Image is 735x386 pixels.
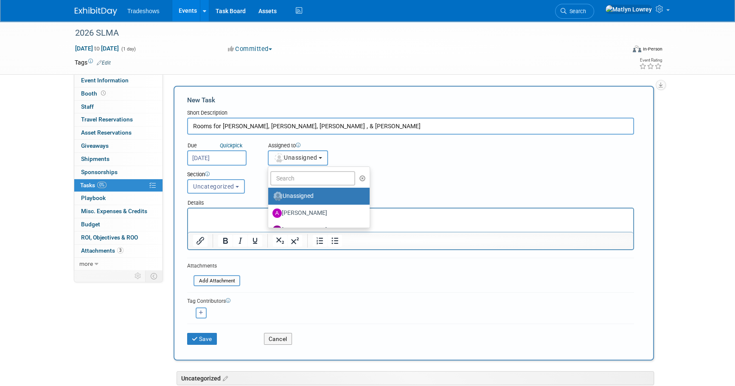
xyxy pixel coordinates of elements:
[74,127,163,139] a: Asset Reservations
[75,7,117,16] img: ExhibitDay
[74,153,163,166] a: Shipments
[75,58,111,67] td: Tags
[74,258,163,270] a: more
[74,245,163,257] a: Attachments3
[567,8,586,14] span: Search
[187,96,634,105] div: New Task
[187,179,245,194] button: Uncategorized
[187,296,634,305] div: Tag Contributors
[81,116,133,123] span: Travel Reservations
[193,183,234,190] span: Uncategorized
[80,182,107,189] span: Tasks
[81,103,94,110] span: Staff
[605,5,652,14] img: Matlyn Lowrey
[74,113,163,126] a: Travel Reservations
[273,192,283,201] img: Unassigned-User-Icon.png
[193,235,208,247] button: Insert/edit link
[81,221,100,228] span: Budget
[248,235,262,247] button: Underline
[177,371,654,385] div: Uncategorized
[274,154,317,161] span: Unassigned
[72,25,612,41] div: 2026 SLMA
[220,142,233,149] i: Quick
[81,247,123,254] span: Attachments
[74,192,163,205] a: Playbook
[127,8,160,14] span: Tradeshows
[188,208,633,232] iframe: Rich Text Area
[74,87,163,100] a: Booth
[81,155,109,162] span: Shipments
[268,142,370,150] div: Assigned to
[288,235,302,247] button: Superscript
[225,45,275,54] button: Committed
[313,235,327,247] button: Numbered list
[81,77,129,84] span: Event Information
[75,45,119,52] span: [DATE] [DATE]
[187,171,596,179] div: Section
[221,374,228,382] a: Edit sections
[272,223,361,237] label: [PERSON_NAME]
[97,60,111,66] a: Edit
[81,234,138,241] span: ROI, Objectives & ROO
[97,182,107,188] span: 0%
[74,140,163,152] a: Giveaways
[272,189,361,203] label: Unassigned
[218,142,244,149] a: Quickpick
[81,90,107,97] span: Booth
[74,205,163,218] a: Misc. Expenses & Credits
[81,142,109,149] span: Giveaways
[74,74,163,87] a: Event Information
[187,195,634,208] div: Details
[74,166,163,179] a: Sponsorships
[74,231,163,244] a: ROI, Objectives & ROO
[187,150,247,166] input: Due Date
[187,333,217,345] button: Save
[117,247,123,254] span: 3
[268,150,328,166] button: Unassigned
[146,270,163,282] td: Toggle Event Tabs
[639,58,662,62] div: Event Rating
[93,45,101,52] span: to
[642,46,662,52] div: In-Person
[187,118,634,135] input: Name of task or a short description
[79,260,93,267] span: more
[121,46,136,52] span: (1 day)
[272,225,282,235] img: B.jpg
[633,45,641,52] img: Format-Inperson.png
[233,235,247,247] button: Italic
[272,206,361,220] label: [PERSON_NAME]
[264,333,292,345] button: Cancel
[81,208,147,214] span: Misc. Expenses & Credits
[99,90,107,96] span: Booth not reserved yet
[74,101,163,113] a: Staff
[81,129,132,136] span: Asset Reservations
[555,4,594,19] a: Search
[187,142,255,150] div: Due
[74,179,163,192] a: Tasks0%
[575,44,662,57] div: Event Format
[74,218,163,231] a: Budget
[81,194,106,201] span: Playbook
[272,208,282,218] img: A.jpg
[270,171,355,186] input: Search
[328,235,342,247] button: Bullet list
[187,109,634,118] div: Short Description
[218,235,233,247] button: Bold
[131,270,146,282] td: Personalize Event Tab Strip
[187,262,240,270] div: Attachments
[81,169,118,175] span: Sponsorships
[273,235,287,247] button: Subscript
